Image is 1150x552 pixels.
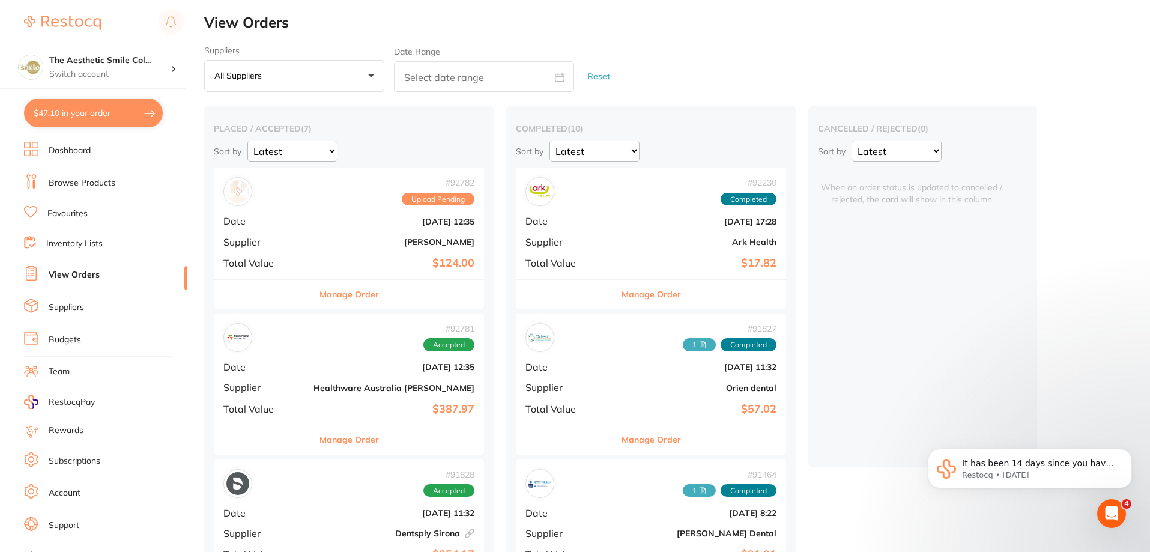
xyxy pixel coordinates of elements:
img: Dentsply Sirona [226,472,249,495]
span: Supplier [223,382,304,393]
img: Healthware Australia Ridley [226,326,249,349]
a: Account [49,487,80,499]
span: Supplier [525,528,606,539]
p: All suppliers [214,70,267,81]
span: RestocqPay [49,396,95,408]
span: Upload Pending [402,193,474,206]
b: Ark Health [616,237,776,247]
span: Total Value [223,404,304,414]
iframe: Intercom live chat [1097,499,1126,528]
a: Favourites [47,208,88,220]
span: Completed [721,484,776,497]
span: Total Value [223,258,304,268]
img: The Aesthetic Smile Collective [19,55,43,79]
a: View Orders [49,269,100,281]
b: $17.82 [616,257,776,270]
b: [DATE] 12:35 [313,362,474,372]
span: Total Value [525,404,606,414]
button: Manage Order [622,280,681,309]
h2: completed ( 10 ) [516,123,786,134]
button: All suppliers [204,60,384,93]
span: Date [525,362,606,372]
b: [DATE] 8:22 [616,508,776,518]
img: RestocqPay [24,395,38,409]
h2: placed / accepted ( 7 ) [214,123,484,134]
span: Supplier [525,382,606,393]
span: Date [223,362,304,372]
button: Manage Order [319,280,379,309]
span: Date [223,216,304,226]
span: 4 [1122,499,1131,509]
span: # 91828 [423,470,474,479]
span: Supplier [223,237,304,247]
span: Supplier [525,237,606,247]
a: Support [49,520,79,532]
div: Healthware Australia Ridley#92781AcceptedDate[DATE] 12:35SupplierHealthware Australia [PERSON_NAM... [214,314,484,455]
img: Orien dental [528,326,551,349]
span: Date [223,508,304,518]
img: Restocq Logo [24,16,101,30]
h4: The Aesthetic Smile Collective [49,55,171,67]
h2: View Orders [204,14,1150,31]
span: When an order status is updated to cancelled / rejected, the card will show in this column [818,168,1005,205]
label: Date Range [394,47,440,56]
div: Henry Schein Halas#92782Upload PendingDate[DATE] 12:35Supplier[PERSON_NAME]Total Value$124.00Mana... [214,168,484,309]
b: Dentsply Sirona [313,529,474,538]
span: # 92230 [721,178,776,187]
label: Suppliers [204,46,384,55]
b: [DATE] 17:28 [616,217,776,226]
a: Rewards [49,425,83,437]
b: [DATE] 12:35 [313,217,474,226]
span: Accepted [423,484,474,497]
p: Switch account [49,68,171,80]
a: Budgets [49,334,81,346]
button: Manage Order [622,425,681,454]
a: Restocq Logo [24,9,101,37]
span: Received [683,338,716,351]
a: Browse Products [49,177,115,189]
b: [DATE] 11:32 [616,362,776,372]
b: $57.02 [616,403,776,416]
b: $387.97 [313,403,474,416]
b: Healthware Australia [PERSON_NAME] [313,383,474,393]
a: Team [49,366,70,378]
iframe: Intercom notifications message [910,423,1150,520]
span: # 91464 [683,470,776,479]
span: Date [525,508,606,518]
span: Total Value [525,258,606,268]
b: [DATE] 11:32 [313,508,474,518]
span: # 92782 [402,178,474,187]
span: Date [525,216,606,226]
span: Completed [721,193,776,206]
a: RestocqPay [24,395,95,409]
p: Sort by [214,146,241,157]
button: $47.10 in your order [24,99,163,127]
b: Orien dental [616,383,776,393]
a: Dashboard [49,145,91,157]
img: Henry Schein Halas [226,180,249,203]
p: Sort by [818,146,846,157]
b: [PERSON_NAME] [313,237,474,247]
span: Completed [721,338,776,351]
a: Suppliers [49,302,84,314]
a: Subscriptions [49,455,100,467]
input: Select date range [394,61,574,92]
span: # 91827 [683,324,776,333]
span: Accepted [423,338,474,351]
h2: cancelled / rejected ( 0 ) [818,123,1027,134]
span: Received [683,484,716,497]
button: Reset [584,61,614,93]
button: Manage Order [319,425,379,454]
a: Inventory Lists [46,238,103,250]
img: Ark Health [528,180,551,203]
b: [PERSON_NAME] Dental [616,529,776,538]
img: Erskine Dental [528,472,551,495]
span: # 92781 [423,324,474,333]
span: Supplier [223,528,304,539]
p: Sort by [516,146,543,157]
b: $124.00 [313,257,474,270]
